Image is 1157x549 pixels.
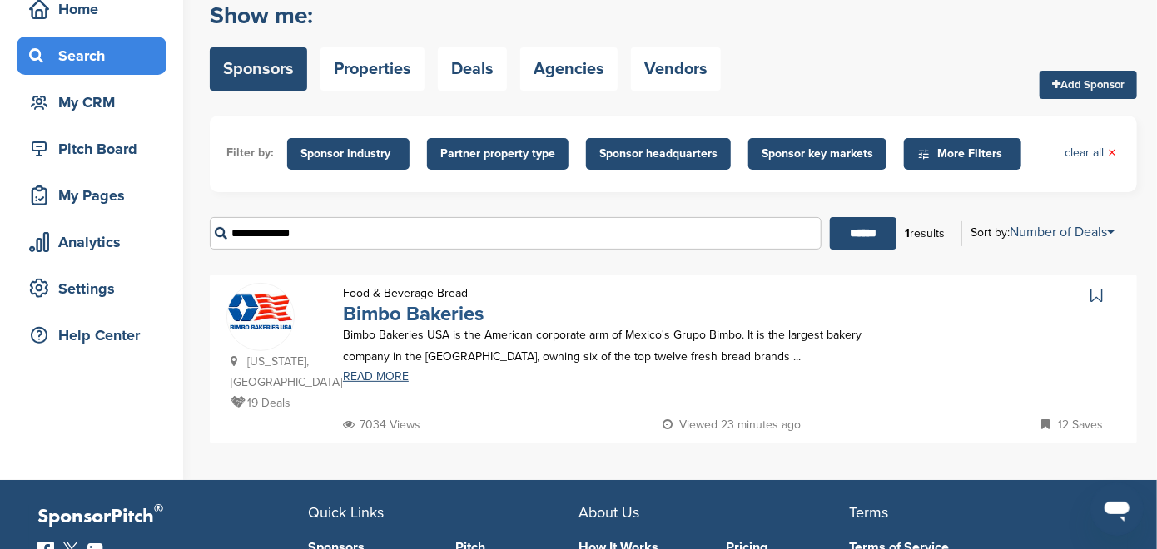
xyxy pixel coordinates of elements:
[440,145,555,163] span: Partner property type
[663,414,801,435] p: Viewed 23 minutes ago
[17,37,166,75] a: Search
[1108,144,1116,162] span: ×
[896,220,953,248] div: results
[438,47,507,91] a: Deals
[25,41,166,71] div: Search
[17,130,166,168] a: Pitch Board
[25,227,166,257] div: Analytics
[300,145,396,163] span: Sponsor industry
[231,393,326,413] p: 19 Deals
[1065,144,1116,162] a: clear all×
[1041,414,1103,435] p: 12 Saves
[17,316,166,354] a: Help Center
[578,503,639,522] span: About Us
[631,47,721,91] a: Vendors
[343,283,484,304] p: Food & Beverage Bread
[25,320,166,350] div: Help Center
[17,83,166,121] a: My CRM
[905,226,910,240] b: 1
[37,505,308,529] p: SponsorPitch
[1040,71,1137,99] a: Add Sponsor
[227,284,294,338] a: Data
[971,225,1115,239] div: Sort by:
[343,302,484,326] a: Bimbo Bakeries
[343,324,906,366] p: Bimbo Bakeries USA is the American corporate arm of Mexico's Grupo Bimbo. It is the largest baker...
[210,1,721,31] h2: Show me:
[17,270,166,308] a: Settings
[25,274,166,304] div: Settings
[343,371,906,383] a: READ MORE
[520,47,618,91] a: Agencies
[227,294,294,329] img: Data
[25,181,166,210] div: My Pages
[25,87,166,117] div: My CRM
[210,47,307,91] a: Sponsors
[226,144,274,162] li: Filter by:
[231,351,326,393] p: [US_STATE], [GEOGRAPHIC_DATA]
[25,134,166,164] div: Pitch Board
[17,176,166,215] a: My Pages
[1090,482,1144,536] iframe: Button to launch messaging window
[849,503,888,522] span: Terms
[154,498,163,519] span: ®
[599,145,718,163] span: Sponsor headquarters
[1010,224,1115,240] a: Number of Deals
[343,414,420,435] p: 7034 Views
[17,223,166,261] a: Analytics
[320,47,425,91] a: Properties
[308,503,384,522] span: Quick Links
[762,145,873,163] span: Sponsor key markets
[917,145,1013,163] span: More Filters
